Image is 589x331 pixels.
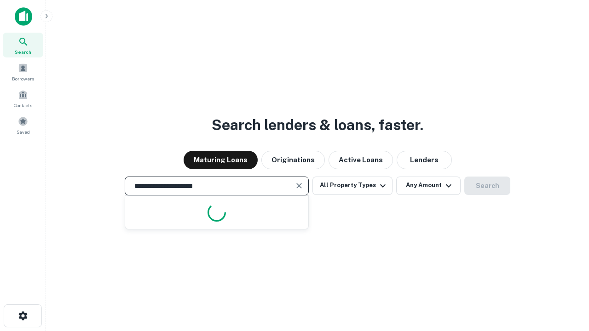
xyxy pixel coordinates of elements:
[293,179,306,192] button: Clear
[15,7,32,26] img: capitalize-icon.png
[184,151,258,169] button: Maturing Loans
[397,151,452,169] button: Lenders
[17,128,30,136] span: Saved
[3,113,43,137] a: Saved
[3,33,43,57] a: Search
[12,75,34,82] span: Borrowers
[543,257,589,302] iframe: Chat Widget
[15,48,31,56] span: Search
[396,177,461,195] button: Any Amount
[212,114,423,136] h3: Search lenders & loans, faster.
[14,102,32,109] span: Contacts
[3,59,43,84] a: Borrowers
[3,86,43,111] a: Contacts
[329,151,393,169] button: Active Loans
[312,177,393,195] button: All Property Types
[261,151,325,169] button: Originations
